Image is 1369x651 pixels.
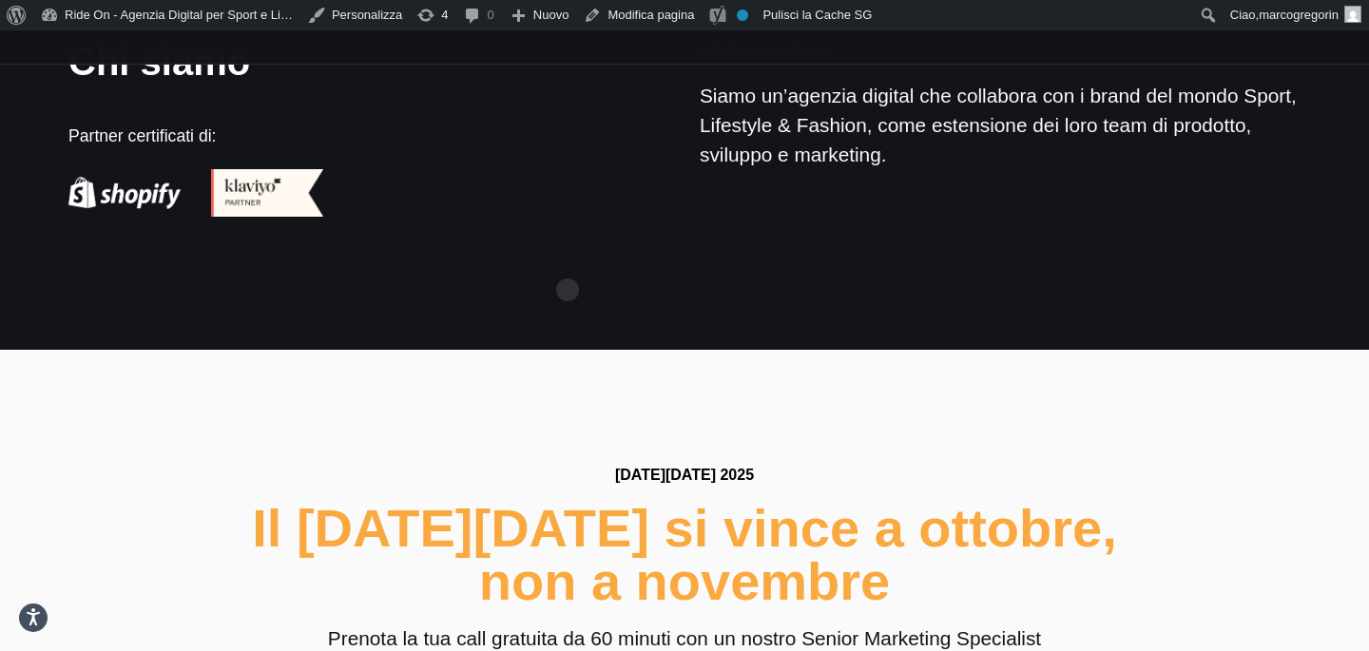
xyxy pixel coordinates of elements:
[196,169,338,217] img: Klaviyo Italian Agency
[700,81,1301,170] div: Siamo un’agenzia digital che collabora con i brand del mondo Sport, Lifestyle & Fashion, come est...
[737,10,748,21] div: Noindex
[53,177,196,209] img: Shopify Italian Agency
[114,502,1255,608] h2: Il [DATE][DATE] si vince a ottobre, non a novembre
[1259,8,1339,22] span: marcogregorin
[68,43,459,81] h3: Chi siamo
[68,126,459,146] h5: Partner certificati di:
[114,464,1255,487] h6: [DATE][DATE] 2025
